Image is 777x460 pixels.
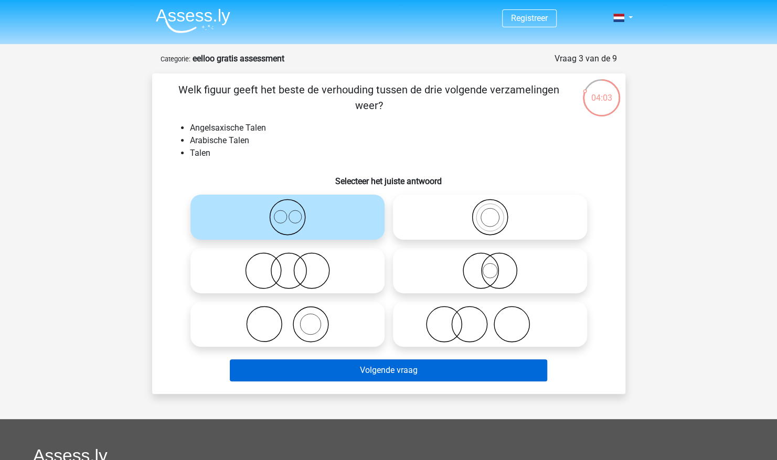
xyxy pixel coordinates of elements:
[190,147,609,159] li: Talen
[169,168,609,186] h6: Selecteer het juiste antwoord
[161,55,190,63] small: Categorie:
[230,359,547,381] button: Volgende vraag
[582,78,621,104] div: 04:03
[190,134,609,147] li: Arabische Talen
[156,8,230,33] img: Assessly
[555,52,617,65] div: Vraag 3 van de 9
[169,82,569,113] p: Welk figuur geeft het beste de verhouding tussen de drie volgende verzamelingen weer?
[511,13,548,23] a: Registreer
[193,54,284,63] strong: eelloo gratis assessment
[190,122,609,134] li: Angelsaxische Talen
